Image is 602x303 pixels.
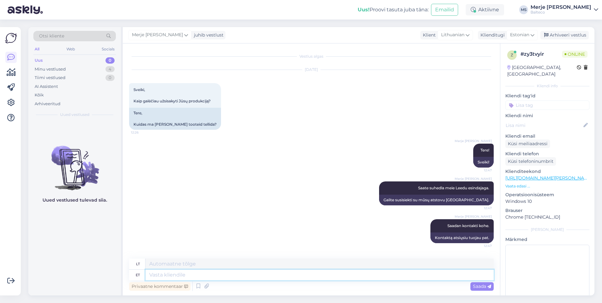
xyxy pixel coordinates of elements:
[129,282,190,291] div: Privaatne kommentaar
[191,32,224,38] div: juhib vestlust
[33,45,41,53] div: All
[131,130,155,135] span: 12:26
[105,57,115,64] div: 0
[519,5,528,14] div: MS
[5,32,17,44] img: Askly Logo
[431,4,458,16] button: Emailid
[505,227,589,232] div: [PERSON_NAME]
[129,108,221,130] div: Tere, Kuidas ma [PERSON_NAME] tooteid tellida?
[105,66,115,72] div: 4
[505,93,589,99] p: Kliendi tag'id
[505,236,589,243] p: Märkmed
[39,33,64,39] span: Otsi kliente
[455,139,492,143] span: Merje [PERSON_NAME]
[511,53,513,57] span: z
[531,10,591,15] div: Balteco
[358,6,429,14] div: Proovi tasuta juba täna:
[358,7,370,13] b: Uus!
[468,206,492,210] span: 12:47
[35,92,44,98] div: Kõik
[468,243,492,248] span: 12:47
[480,148,489,152] span: Tere!
[505,214,589,220] p: Chrome [TECHNICAL_ID]
[65,45,76,53] div: Web
[505,133,589,140] p: Kliendi email
[133,87,211,103] span: Sveiki, Kaip galėčiau užsisakyti Jūsų produkciją?
[136,270,140,280] div: et
[505,183,589,189] p: Vaata edasi ...
[520,50,562,58] div: # zy3tvyir
[35,83,58,90] div: AI Assistent
[35,66,66,72] div: Minu vestlused
[505,168,589,175] p: Klienditeekond
[100,45,116,53] div: Socials
[506,122,582,129] input: Lisa nimi
[505,140,550,148] div: Küsi meiliaadressi
[129,67,494,72] div: [DATE]
[447,223,489,228] span: Saadan kontakti kohe.
[105,75,115,81] div: 0
[379,195,494,205] div: Galite susisiekti su mūsų atstovu [GEOGRAPHIC_DATA].
[505,83,589,89] div: Kliendi info
[28,134,121,191] img: No chats
[132,31,183,38] span: Merje [PERSON_NAME]
[466,4,504,15] div: Aktiivne
[420,32,436,38] div: Klient
[505,207,589,214] p: Brauser
[562,51,588,58] span: Online
[136,259,140,269] div: lt
[129,54,494,59] div: Vestlus algas
[478,32,505,38] div: Klienditugi
[505,151,589,157] p: Kliendi telefon
[507,64,577,77] div: [GEOGRAPHIC_DATA], [GEOGRAPHIC_DATA]
[455,176,492,181] span: Merje [PERSON_NAME]
[540,31,589,39] div: Arhiveeri vestlus
[468,168,492,173] span: 12:47
[418,186,489,190] span: Saate suhedla meie Leedu esindajaga.
[505,192,589,198] p: Operatsioonisüsteem
[35,101,60,107] div: Arhiveeritud
[35,57,43,64] div: Uus
[473,157,494,168] div: Sveiki!
[473,283,491,289] span: Saada
[455,214,492,219] span: Merje [PERSON_NAME]
[510,31,529,38] span: Estonian
[531,5,598,15] a: Merje [PERSON_NAME]Balteco
[43,197,107,203] p: Uued vestlused tulevad siia.
[531,5,591,10] div: Merje [PERSON_NAME]
[505,198,589,205] p: Windows 10
[505,112,589,119] p: Kliendi nimi
[441,31,464,38] span: Lithuanian
[505,175,592,181] a: [URL][DOMAIN_NAME][PERSON_NAME]
[60,112,89,117] span: Uued vestlused
[35,75,65,81] div: Tiimi vestlused
[430,232,494,243] div: Kontaktą atsiųsiu tuojau pat.
[505,100,589,110] input: Lisa tag
[505,157,556,166] div: Küsi telefoninumbrit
